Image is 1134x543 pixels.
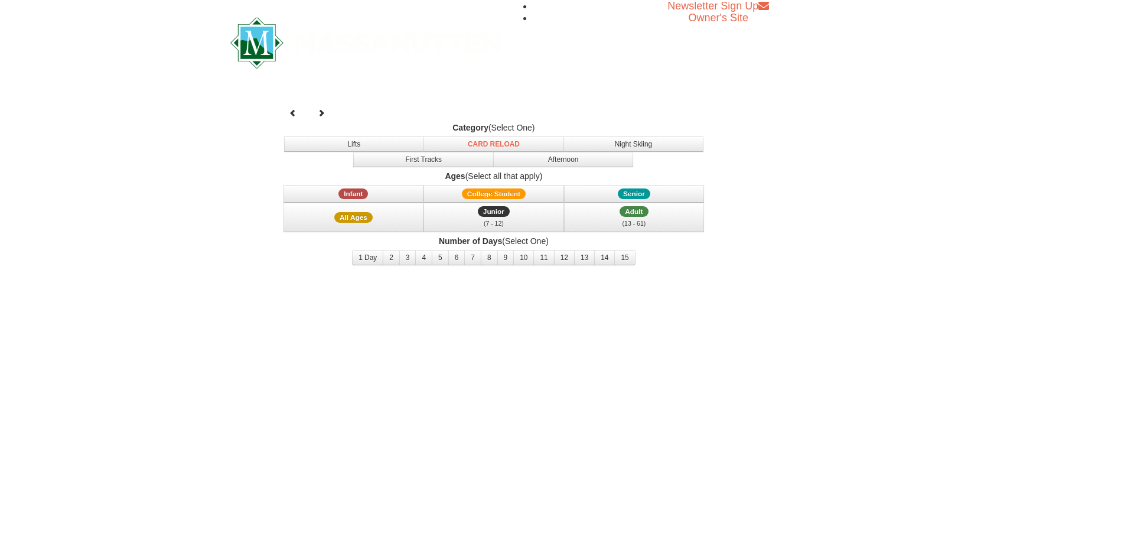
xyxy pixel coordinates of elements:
[574,250,595,265] button: 13
[533,250,554,265] button: 11
[564,203,705,232] button: Adult (13 - 61)
[689,12,748,24] a: Owner's Site
[513,250,534,265] button: 10
[353,152,494,167] button: First Tracks
[464,250,481,265] button: 7
[478,206,510,217] span: Junior
[563,136,704,152] button: Night Skiing
[462,188,526,199] span: College Student
[352,250,383,265] button: 1 Day
[423,136,564,152] button: Card Reload
[283,185,424,203] button: Infant
[283,203,424,232] button: All Ages
[423,203,564,232] button: Junior (7 - 12)
[452,123,488,132] strong: Category
[399,250,416,265] button: 3
[383,250,400,265] button: 2
[281,170,706,182] label: (Select all that apply)
[620,206,648,217] span: Adult
[230,27,501,55] a: Massanutten Resort
[439,236,502,246] strong: Number of Days
[431,217,556,229] div: (7 - 12)
[432,250,449,265] button: 5
[481,250,498,265] button: 8
[493,152,634,167] button: Afternoon
[445,171,465,181] strong: Ages
[423,185,564,203] button: College Student
[554,250,575,265] button: 12
[334,212,373,223] span: All Ages
[281,122,706,134] label: (Select One)
[284,136,425,152] button: Lifts
[614,250,635,265] button: 15
[415,250,432,265] button: 4
[230,17,501,69] img: Massanutten Resort Logo
[338,188,368,199] span: Infant
[448,250,465,265] button: 6
[281,235,706,247] label: (Select One)
[594,250,615,265] button: 14
[564,185,705,203] button: Senior
[572,217,697,229] div: (13 - 61)
[497,250,514,265] button: 9
[618,188,650,199] span: Senior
